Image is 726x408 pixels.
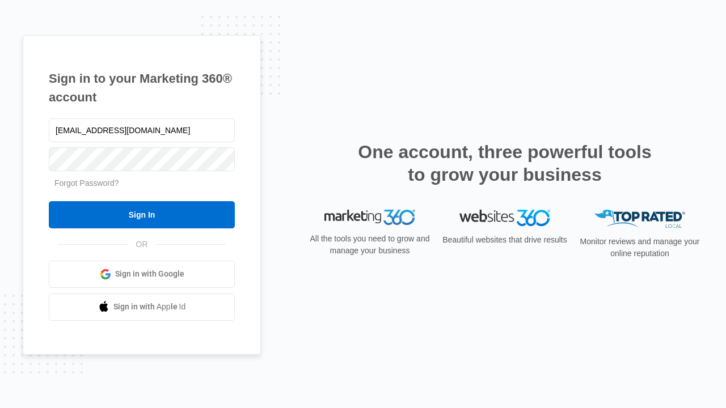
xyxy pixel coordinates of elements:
[459,210,550,226] img: Websites 360
[354,141,655,186] h2: One account, three powerful tools to grow your business
[54,178,119,188] a: Forgot Password?
[115,268,184,280] span: Sign in with Google
[128,239,156,250] span: OR
[49,118,235,142] input: Email
[113,301,186,313] span: Sign in with Apple Id
[306,233,433,257] p: All the tools you need to grow and manage your business
[324,210,415,226] img: Marketing 360
[594,210,685,228] img: Top Rated Local
[49,201,235,228] input: Sign In
[49,69,235,107] h1: Sign in to your Marketing 360® account
[441,234,568,246] p: Beautiful websites that drive results
[49,261,235,288] a: Sign in with Google
[576,236,703,260] p: Monitor reviews and manage your online reputation
[49,294,235,321] a: Sign in with Apple Id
